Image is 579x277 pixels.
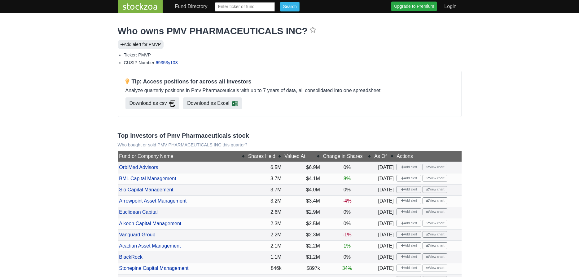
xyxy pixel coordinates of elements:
button: Add alert [397,186,421,193]
th: Valued At: No sort applied, activate to apply an ascending sort [283,151,321,162]
a: Download as Excel [183,97,242,109]
th: Actions: No sort applied, sorting is disabled [395,151,462,162]
a: View chart [423,265,447,271]
a: OrbiMed Advisors [119,165,158,170]
button: Add alert [397,265,421,271]
img: Download consolidated filings csv [169,101,175,107]
div: Shares Held [248,153,282,160]
a: Acadian Asset Management [119,243,181,248]
a: View chart [423,231,447,238]
h4: Tip: Access positions for across all investors [125,78,454,85]
td: $2.2M [283,241,321,252]
td: $897k [283,263,321,274]
td: 2.3M [247,218,283,229]
span: -4% [343,198,351,203]
button: Add alert [397,164,421,171]
th: Fund or Company Name: No sort applied, activate to apply an ascending sort [118,151,247,162]
button: Add alert [397,208,421,215]
input: Search [280,2,299,11]
a: Upgrade to Premium [391,2,437,11]
td: [DATE] [373,185,395,196]
td: 6.5M [247,162,283,173]
a: View chart [423,197,447,204]
a: 69353y103 [156,60,178,65]
a: BlackRock [119,254,143,260]
span: 8% [344,176,351,181]
td: $2.5M [283,218,321,229]
td: 846k [247,263,283,274]
td: [DATE] [373,263,395,274]
h3: Top investors of Pmv Pharmaceuticals stock [118,132,462,139]
td: [DATE] [373,196,395,207]
td: 1.1M [247,252,283,263]
td: [DATE] [373,207,395,218]
td: 2.6M [247,207,283,218]
div: Change in Shares [323,153,371,160]
div: Actions [397,153,460,160]
button: Add alert [397,175,421,182]
th: Change in Shares: No sort applied, activate to apply an ascending sort [322,151,373,162]
button: Add alert [397,231,421,238]
td: $2.3M [283,230,321,241]
span: 0% [344,165,351,170]
button: Add alert for PMVP [118,40,164,49]
li: Ticker: PMVP [124,52,462,58]
span: 0% [344,209,351,215]
p: Analyze quarterly positions in Pmv Pharmaceuticals with up to 7 years of data, all consolidated i... [125,87,454,94]
button: Add alert [397,197,421,204]
p: Who bought or sold PMV PHARMACEUTICALS INC this quarter? [118,142,462,148]
a: Euclidean Capital [119,209,158,215]
td: [DATE] [373,162,395,173]
h1: Who owns PMV PHARMACEUTICALS INC? [118,25,462,37]
div: Fund or Company Name [119,153,245,160]
a: View chart [423,253,447,260]
td: [DATE] [373,173,395,184]
div: Valued At [284,153,320,160]
li: CUSIP Number: [124,60,462,66]
td: [DATE] [373,218,395,229]
span: 34% [342,266,352,271]
th: As Of: No sort applied, activate to apply an ascending sort [373,151,395,162]
div: As Of [374,153,394,160]
a: View chart [423,242,447,249]
a: Arrowpoint Asset Management [119,198,186,203]
td: $4.0M [283,185,321,196]
td: 2.1M [247,241,283,252]
a: Sio Capital Management [119,187,173,192]
td: 3.2M [247,196,283,207]
td: 3.7M [247,173,283,184]
a: Stonepine Capital Management [119,266,188,271]
td: $1.2M [283,252,321,263]
td: [DATE] [373,241,395,252]
td: [DATE] [373,230,395,241]
a: Fund Directory [173,0,210,13]
a: Vanguard Group [119,232,155,237]
td: $3.4M [283,196,321,207]
td: [DATE] [373,252,395,263]
a: View chart [423,220,447,227]
td: $6.9M [283,162,321,173]
th: Shares Held: No sort applied, activate to apply an ascending sort [247,151,283,162]
input: Enter ticker or fund [215,2,275,11]
td: $2.9M [283,207,321,218]
a: View chart [423,208,447,215]
a: View chart [423,164,447,171]
a: View chart [423,186,447,193]
td: 2.2M [247,230,283,241]
button: Add alert [397,220,421,227]
span: -1% [343,232,351,237]
button: Add alert [397,253,421,260]
span: 1% [344,243,351,248]
span: 0% [344,187,351,192]
a: Download as csv [125,97,179,109]
td: 3.7M [247,185,283,196]
td: $4.1M [283,173,321,184]
a: BML Capital Management [119,176,176,181]
a: View chart [423,175,447,182]
a: Login [442,0,459,13]
a: Alkeon Capital Management [119,221,181,226]
span: 0% [344,254,351,260]
img: Download consolidated filings xlsx [232,101,238,107]
button: Add alert [397,242,421,249]
span: 0% [344,221,351,226]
